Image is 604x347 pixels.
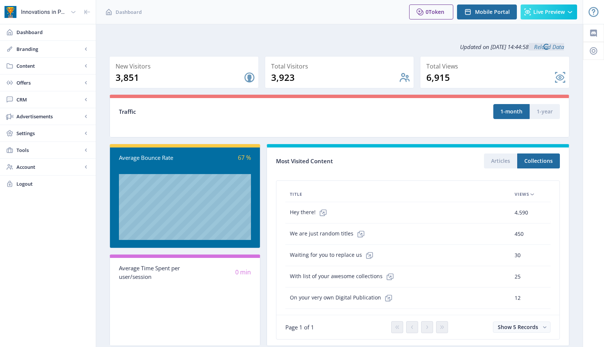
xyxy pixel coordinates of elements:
[271,71,399,83] div: 3,923
[119,264,185,281] div: Average Time Spent per user/session
[16,130,82,137] span: Settings
[109,37,570,56] div: Updated on [DATE] 14:44:58
[290,248,377,263] span: Waiting for you to replace us
[116,71,243,83] div: 3,851
[16,79,82,86] span: Offers
[498,323,538,331] span: Show 5 Records
[484,153,517,168] button: Articles
[16,28,90,36] span: Dashboard
[16,180,90,188] span: Logout
[517,153,560,168] button: Collections
[290,190,302,199] span: Title
[457,4,517,19] button: Mobile Portal
[16,113,82,120] span: Advertisements
[515,272,521,281] span: 25
[528,43,564,51] a: Reload Data
[185,268,251,277] div: 0 min
[16,62,82,70] span: Content
[285,323,314,331] span: Page 1 of 1
[271,61,411,71] div: Total Visitors
[16,45,82,53] span: Branding
[515,293,521,302] span: 12
[475,9,510,15] span: Mobile Portal
[119,153,185,162] div: Average Bounce Rate
[290,269,398,284] span: With list of your awesome collections
[426,71,554,83] div: 6,915
[409,4,453,19] button: 0Token
[426,61,566,71] div: Total Views
[290,290,396,305] span: On your very own Digital Publication
[533,9,565,15] span: Live Preview
[515,229,524,238] span: 450
[276,155,418,167] div: Most Visited Content
[515,251,521,260] span: 30
[290,226,368,241] span: We are just random titles
[116,8,142,16] span: Dashboard
[521,4,577,19] button: Live Preview
[21,4,67,20] div: Innovations in Pharmaceutical Technology (IPT)
[493,104,530,119] button: 1-month
[116,61,255,71] div: New Visitors
[290,205,331,220] span: Hey there!
[429,8,444,15] span: Token
[16,146,82,154] span: Tools
[493,322,551,333] button: Show 5 Records
[515,208,528,217] span: 4,590
[16,163,82,171] span: Account
[530,104,560,119] button: 1-year
[4,6,16,18] img: app-icon.png
[238,153,251,162] span: 67 %
[515,190,529,199] span: Views
[16,96,82,103] span: CRM
[119,107,340,116] div: Traffic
